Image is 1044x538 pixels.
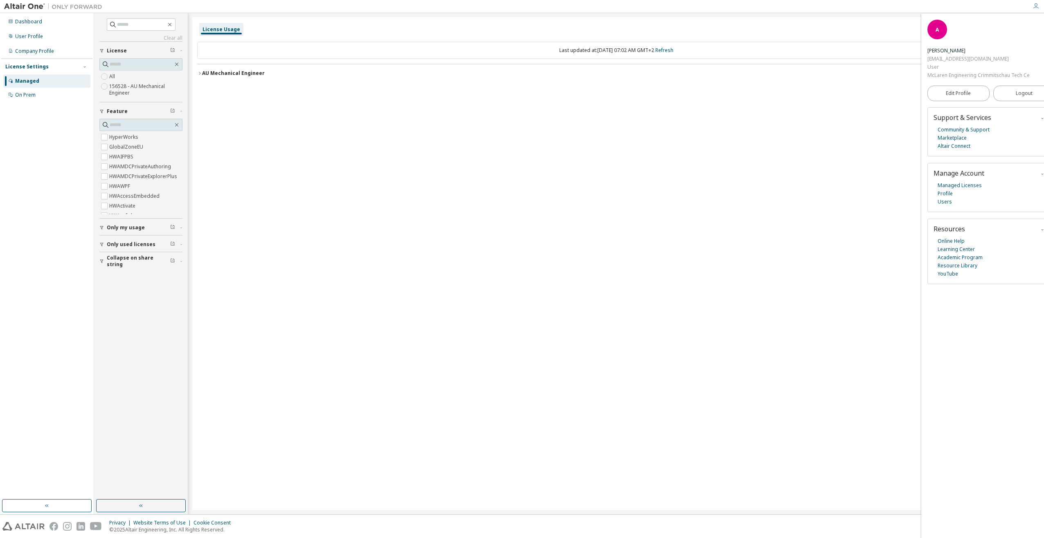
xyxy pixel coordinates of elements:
img: Altair One [4,2,106,11]
label: HWActivate [109,201,137,211]
span: Only used licenses [107,241,155,248]
div: License Usage [202,26,240,33]
span: Clear filter [170,241,175,248]
img: youtube.svg [90,522,102,531]
a: Academic Program [938,253,983,262]
a: Profile [938,190,953,198]
label: HWAccessEmbedded [109,191,161,201]
div: On Prem [15,92,36,98]
a: Community & Support [938,126,990,134]
button: AU Mechanical EngineerLicense ID: 156528 [197,64,1035,82]
a: Learning Center [938,245,975,253]
a: Clear all [99,35,182,41]
a: YouTube [938,270,958,278]
div: Last updated at: [DATE] 07:02 AM GMT+2 [197,42,1035,59]
span: Feature [107,108,128,115]
div: Cookie Consent [193,520,236,526]
span: Clear filter [170,47,175,54]
a: Users [938,198,952,206]
div: [EMAIL_ADDRESS][DOMAIN_NAME] [927,55,1030,63]
a: Managed Licenses [938,181,982,190]
div: McLaren Engineering Crimmitschau Tech Center GmbH [927,71,1030,79]
label: HWAcufwh [109,211,135,221]
img: instagram.svg [63,522,72,531]
div: Dashboard [15,18,42,25]
label: 156528 - AU Mechanical Engineer [109,81,182,98]
div: AU Mechanical Engineer [202,70,265,77]
span: Collapse on share string [107,255,170,268]
div: User [927,63,1030,71]
img: facebook.svg [49,522,58,531]
div: Managed [15,78,39,84]
button: License [99,42,182,60]
a: Refresh [655,47,673,54]
div: Privacy [109,520,133,526]
span: Only my usage [107,224,145,231]
label: HWAMDCPrivateAuthoring [109,162,173,172]
button: Feature [99,102,182,120]
span: Support & Services [934,113,991,122]
div: License Settings [5,63,49,70]
span: License [107,47,127,54]
a: Edit Profile [927,86,990,101]
label: HWAIFPBS [109,152,135,162]
a: Marketplace [938,134,967,142]
label: HWAMDCPrivateExplorerPlus [109,172,179,181]
span: Clear filter [170,224,175,231]
span: A [936,26,939,33]
img: altair_logo.svg [2,522,45,531]
div: User Profile [15,33,43,40]
span: Logout [1016,89,1033,97]
button: Only my usage [99,219,182,237]
p: © 2025 Altair Engineering, Inc. All Rights Reserved. [109,526,236,533]
div: Website Terms of Use [133,520,193,526]
a: Resource Library [938,262,977,270]
button: Only used licenses [99,235,182,253]
span: Clear filter [170,108,175,115]
div: Company Profile [15,48,54,54]
a: Altair Connect [938,142,970,150]
button: Collapse on share string [99,252,182,270]
label: All [109,72,117,81]
label: GlobalZoneEU [109,142,145,152]
label: HWAWPF [109,181,132,191]
div: Ahmad Farris Bin Shahidan [927,47,1030,55]
a: Online Help [938,237,965,245]
img: linkedin.svg [76,522,85,531]
span: Manage Account [934,169,984,178]
label: HyperWorks [109,132,140,142]
span: Edit Profile [946,90,971,97]
span: Resources [934,224,965,233]
span: Clear filter [170,258,175,264]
